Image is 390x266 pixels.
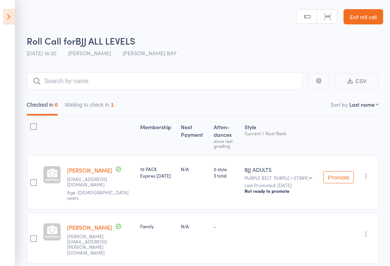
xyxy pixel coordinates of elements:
[335,73,379,90] button: CSV
[67,234,117,256] small: madeline.m.campbell@hotmail.com
[214,223,238,229] div: -
[323,171,354,183] button: Promote
[349,101,375,108] div: Last name
[27,34,75,47] span: Roll Call for
[245,188,317,194] div: Not ready to promote
[68,49,111,57] span: [PERSON_NAME]
[123,49,177,57] span: [PERSON_NAME] BAY
[75,34,135,47] span: BJJ ALL LEVELS
[214,172,238,179] span: 3 total
[241,119,320,152] div: Style
[140,172,175,179] div: Expires [DATE]
[67,189,129,201] span: Age: [DEMOGRAPHIC_DATA] years
[65,98,114,115] button: Waiting to check in1
[178,119,211,152] div: Next Payment
[211,119,241,152] div: Atten­dances
[344,9,383,24] a: Exit roll call
[27,72,302,90] input: Search by name
[27,49,56,57] span: [DATE] 18:20
[245,166,317,173] div: BJJ ADULTS
[214,166,238,172] span: 0 style
[331,101,348,108] label: Sort by
[27,98,58,115] button: Checked in6
[245,175,317,180] div: PURPLE BELT
[245,131,317,136] div: Current / Next Rank
[67,176,117,187] small: jamesbritton21@gmail.com
[181,223,208,229] div: N/A
[214,138,238,148] div: since last grading
[245,183,317,188] small: Last Promoted: [DATE]
[67,166,112,174] a: [PERSON_NAME]
[111,102,114,108] div: 1
[137,119,178,152] div: Membership
[181,166,208,172] div: N/A
[274,175,308,180] div: PURPLE 1 STRIPE
[140,223,175,229] div: Family
[55,102,58,108] div: 6
[67,223,112,231] a: [PERSON_NAME]
[140,166,175,179] div: 10 PACK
